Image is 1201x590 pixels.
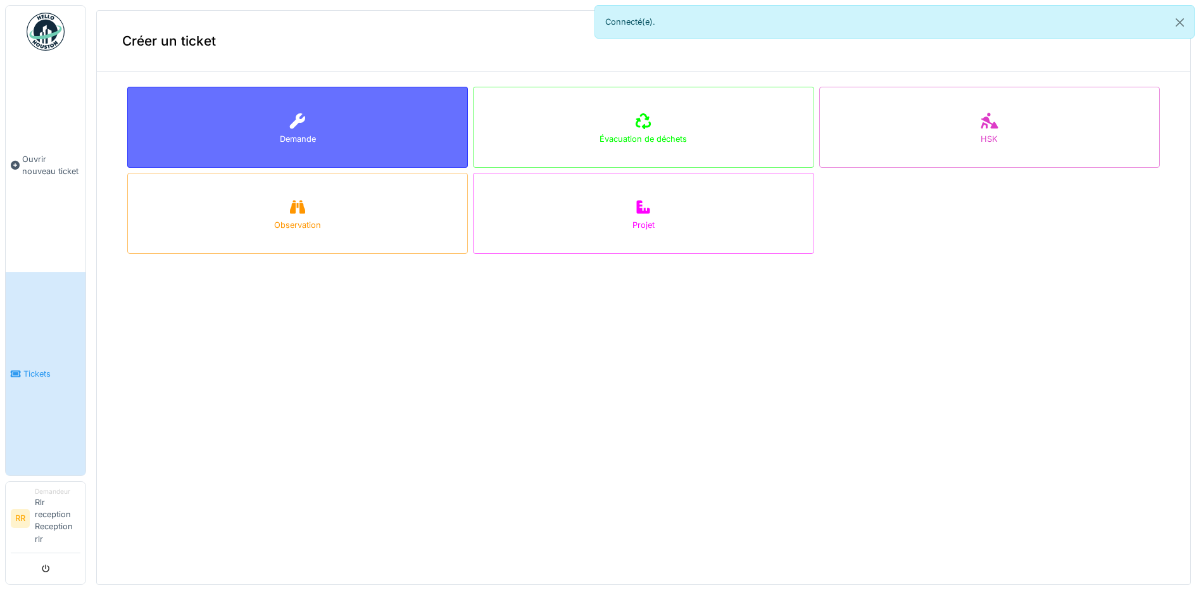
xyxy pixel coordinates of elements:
div: HSK [981,133,998,145]
div: Demandeur [35,487,80,496]
div: Demande [280,133,316,145]
span: Tickets [23,368,80,380]
div: Observation [274,219,321,231]
li: Rlr reception Reception rlr [35,487,80,550]
div: Créer un ticket [97,11,1190,72]
button: Close [1166,6,1194,39]
img: Badge_color-CXgf-gQk.svg [27,13,65,51]
div: Projet [632,219,655,231]
a: RR DemandeurRlr reception Reception rlr [11,487,80,553]
div: Évacuation de déchets [600,133,687,145]
a: Ouvrir nouveau ticket [6,58,85,272]
span: Ouvrir nouveau ticket [22,153,80,177]
li: RR [11,509,30,528]
a: Tickets [6,272,85,475]
div: Connecté(e). [594,5,1195,39]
